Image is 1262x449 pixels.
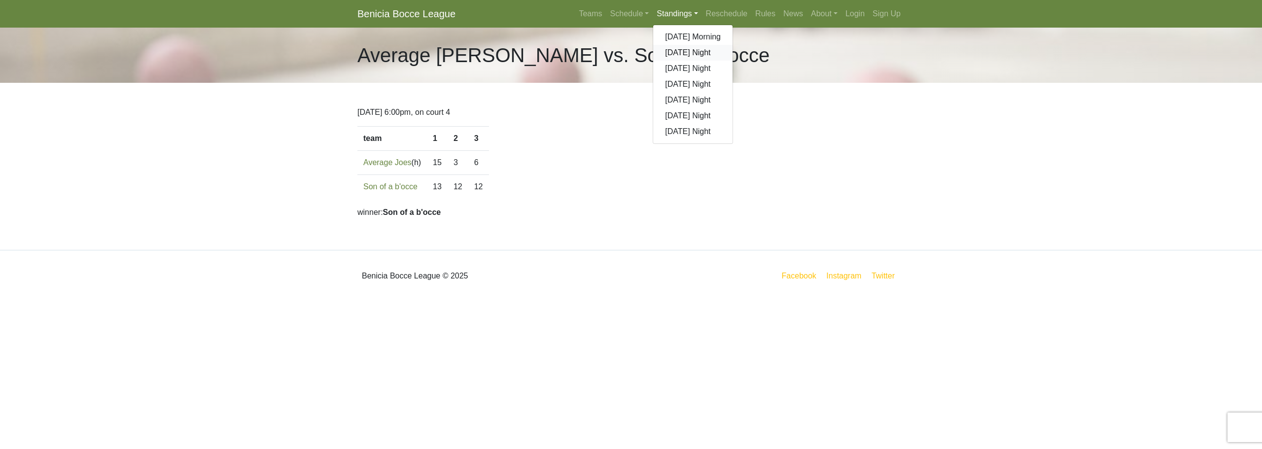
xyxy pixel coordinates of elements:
td: (h) [357,151,427,175]
div: Benicia Bocce League © 2025 [350,258,631,294]
th: 2 [448,127,468,151]
a: News [779,4,807,24]
a: [DATE] Night [653,45,733,61]
a: [DATE] Morning [653,29,733,45]
p: [DATE] 6:00pm, on court 4 [357,106,905,118]
a: Teams [575,4,606,24]
a: [DATE] Night [653,76,733,92]
td: 15 [427,151,448,175]
a: Average Joes [363,158,412,167]
a: [DATE] Night [653,108,733,124]
a: Schedule [606,4,653,24]
h1: Average [PERSON_NAME] vs. Son of a b'occe [357,43,770,67]
td: 6 [468,151,489,175]
a: Twitter [870,270,903,282]
th: 1 [427,127,448,151]
td: 12 [448,175,468,199]
a: Sign Up [869,4,905,24]
a: Son of a b'occe [363,182,418,191]
a: Standings [653,4,701,24]
a: [DATE] Night [653,61,733,76]
a: About [807,4,841,24]
a: Instagram [824,270,863,282]
strong: Son of a b'occe [383,208,441,216]
th: 3 [468,127,489,151]
th: team [357,127,427,151]
p: winner: [357,207,905,218]
a: Login [841,4,869,24]
a: [DATE] Night [653,92,733,108]
a: Benicia Bocce League [357,4,456,24]
a: [DATE] Night [653,124,733,139]
a: Reschedule [702,4,752,24]
a: Facebook [780,270,818,282]
div: Standings [653,25,733,144]
a: Rules [751,4,779,24]
td: 12 [468,175,489,199]
td: 13 [427,175,448,199]
td: 3 [448,151,468,175]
